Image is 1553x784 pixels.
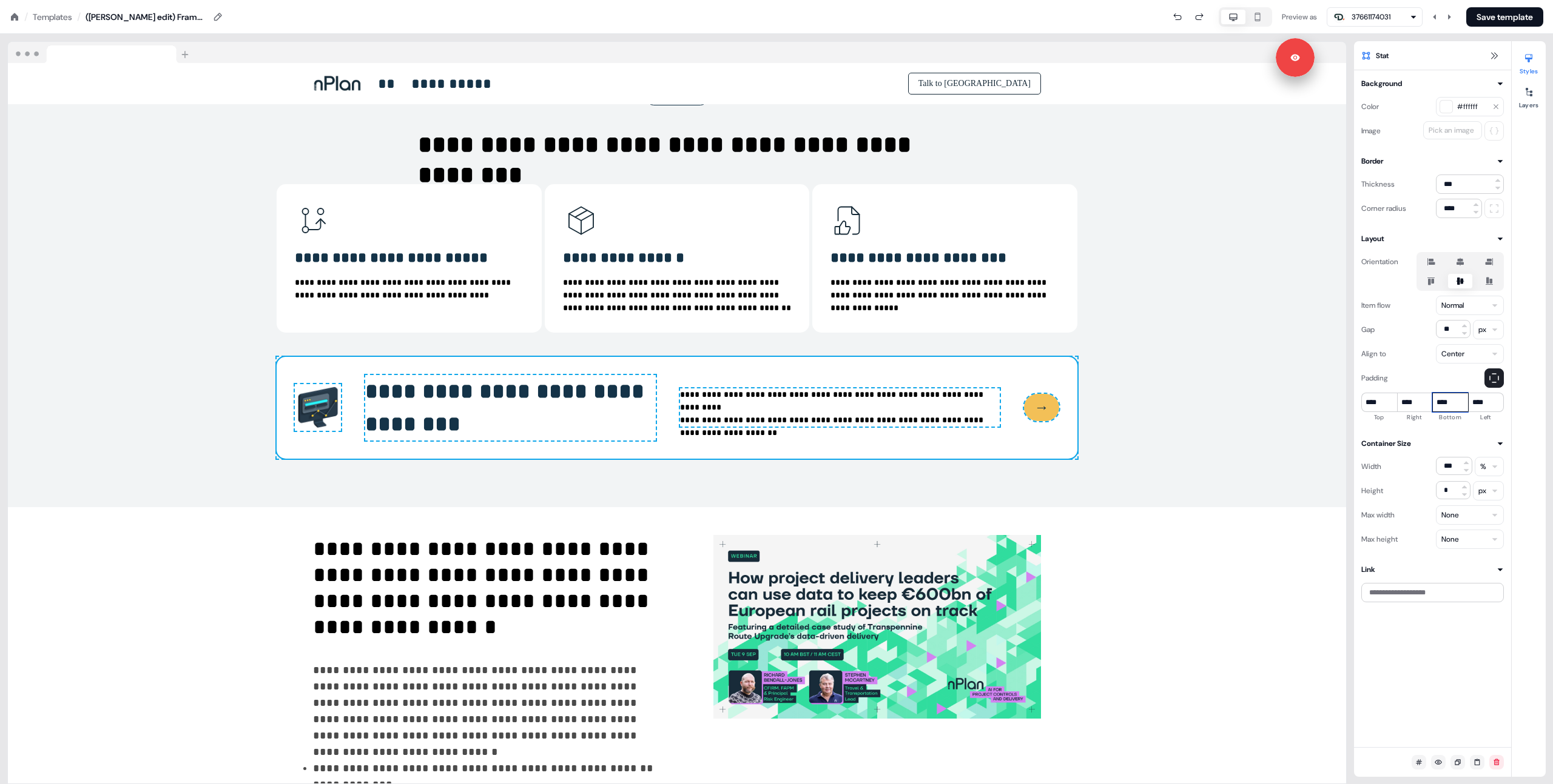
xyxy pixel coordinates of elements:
[1361,563,1504,576] button: Link
[563,202,599,239] img: Image
[77,10,81,24] div: /
[1327,7,1423,27] button: 37661174031
[1436,97,1504,116] button: #ffffff
[1478,324,1486,336] div: px
[1361,505,1395,525] div: Max width
[24,10,28,24] div: /
[1361,174,1395,194] div: Thickness
[1466,7,1543,27] button: Save template
[1361,368,1388,388] div: Padding
[1374,412,1384,423] label: Top
[1361,78,1402,90] div: Background
[1361,437,1504,450] button: Container Size
[1361,344,1386,364] div: Align to
[1361,320,1375,339] div: Gap
[1407,412,1422,423] label: Right
[1480,460,1486,473] div: %
[1361,252,1398,271] div: Orientation
[1361,78,1504,90] button: Background
[1361,437,1411,450] div: Container Size
[1441,509,1459,521] div: None
[1361,155,1383,167] div: Border
[1423,121,1482,139] button: Pick an image
[1361,199,1406,218] div: Corner radius
[1512,48,1546,75] button: Styles
[1361,233,1384,245] div: Layout
[1441,533,1459,545] div: None
[1441,299,1464,311] div: Normal
[1361,481,1383,500] div: Height
[1361,530,1398,549] div: Max height
[1512,82,1546,109] button: Layers
[1439,412,1461,423] label: Bottom
[295,384,341,430] img: Image
[1478,485,1486,497] div: px
[1480,412,1491,423] label: Left
[86,11,207,23] div: ([PERSON_NAME] edit) Framework: Blocks
[1376,50,1389,62] span: Stat
[1282,11,1317,23] div: Preview as
[1361,563,1375,576] div: Link
[830,202,867,239] img: Image
[295,202,331,239] img: Image
[1352,11,1390,23] div: 37661174031
[1361,155,1504,167] button: Border
[1361,97,1379,116] div: Color
[1361,296,1390,315] div: Item flow
[1024,394,1059,421] button: →
[1361,233,1504,245] button: Layout
[1361,121,1381,141] div: Image
[682,73,1041,95] div: Talk to [GEOGRAPHIC_DATA]
[1426,124,1477,136] div: Pick an image
[33,11,72,23] a: Templates
[8,42,194,64] img: Browser topbar
[1361,457,1381,476] div: Width
[1441,348,1464,360] div: Center
[1457,101,1487,113] span: #ffffff
[908,73,1041,95] button: Talk to [GEOGRAPHIC_DATA]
